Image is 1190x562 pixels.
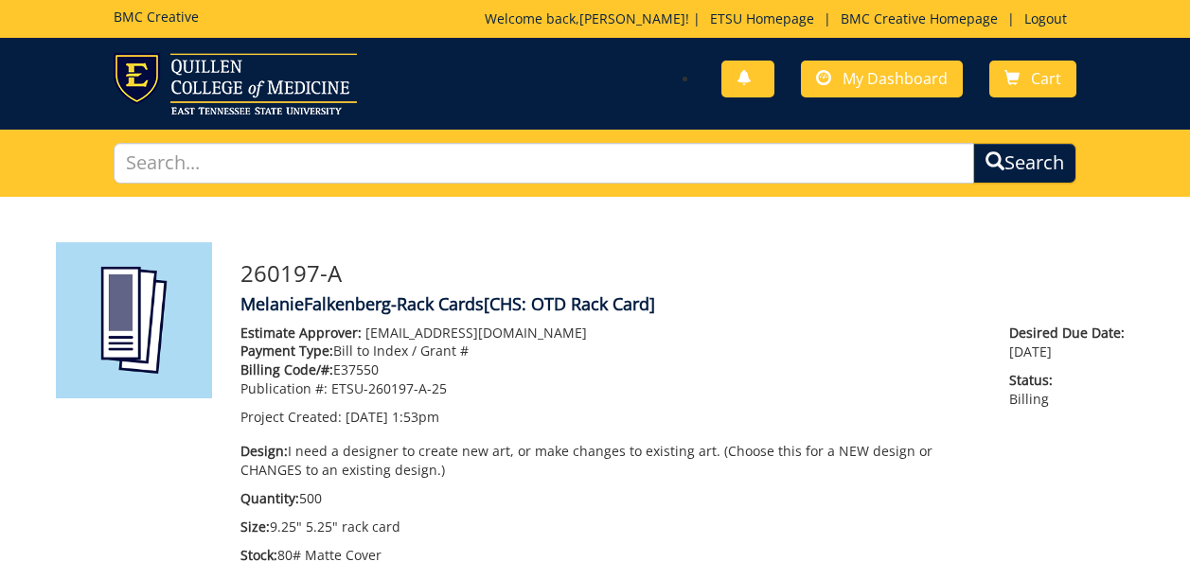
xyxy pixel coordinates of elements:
span: My Dashboard [843,68,948,89]
a: Cart [989,61,1076,97]
span: ETSU-260197-A-25 [331,379,447,397]
a: My Dashboard [801,61,963,97]
h4: MelanieFalkenberg-Rack Cards [240,295,1135,314]
span: Cart [1031,68,1061,89]
h3: 260197-A [240,261,1135,286]
span: Payment Type: [240,342,333,360]
p: I need a designer to create new art, or make changes to existing art. (Choose this for a NEW desi... [240,442,982,480]
a: BMC Creative Homepage [831,9,1007,27]
p: Welcome back, ! | | | [485,9,1076,28]
a: ETSU Homepage [701,9,824,27]
p: Billing [1009,371,1134,409]
span: [DATE] 1:53pm [346,408,439,426]
span: Design: [240,442,288,460]
p: [EMAIL_ADDRESS][DOMAIN_NAME] [240,324,982,342]
p: [DATE] [1009,324,1134,361]
span: Status: [1009,371,1134,390]
img: ETSU logo [114,53,357,114]
span: Quantity: [240,489,299,507]
input: Search... [114,143,975,184]
span: Estimate Approver: [240,324,362,342]
p: 9.25" 5.25" rack card [240,518,982,536]
span: Billing Code/#: [240,360,333,378]
p: 500 [240,489,982,508]
span: Project Created: [240,408,342,426]
button: Search [973,143,1076,184]
span: [CHS: OTD Rack Card] [484,292,655,315]
span: Desired Due Date: [1009,324,1134,342]
span: Size: [240,518,270,536]
a: [PERSON_NAME] [579,9,685,27]
h5: BMC Creative [114,9,199,24]
p: E37550 [240,360,982,379]
p: Bill to Index / Grant # [240,342,982,360]
img: Product featured image [56,242,212,398]
a: Logout [1015,9,1076,27]
span: Publication #: [240,379,328,397]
